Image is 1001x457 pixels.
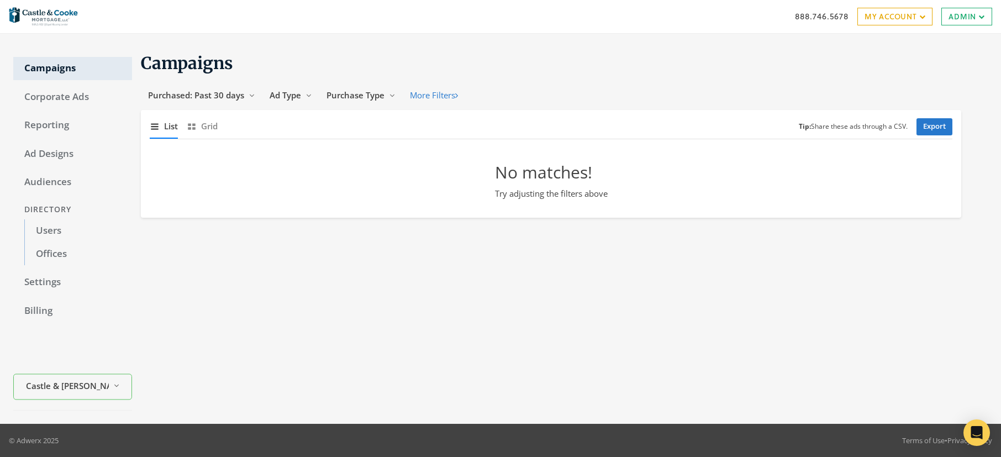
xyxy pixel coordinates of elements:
a: My Account [857,8,932,25]
a: Ad Designs [13,143,132,166]
span: Grid [201,120,218,133]
b: Tip: [799,122,811,131]
h2: No matches! [495,161,608,183]
a: Privacy Policy [947,435,992,445]
span: List [164,120,178,133]
button: List [150,114,178,138]
div: Directory [13,199,132,220]
button: Purchased: Past 30 days [141,85,262,106]
a: Terms of Use [902,435,945,445]
p: © Adwerx 2025 [9,435,59,446]
a: Corporate Ads [13,86,132,109]
a: Audiences [13,171,132,194]
button: Ad Type [262,85,319,106]
span: Purchased: Past 30 days [148,90,244,101]
span: Ad Type [270,90,301,101]
span: Castle & [PERSON_NAME] Mortgage [26,380,109,392]
button: More Filters [403,85,465,106]
a: Admin [941,8,992,25]
small: Share these ads through a CSV. [799,122,908,132]
button: Grid [187,114,218,138]
div: Open Intercom Messenger [963,419,990,446]
a: Offices [24,243,132,266]
button: Purchase Type [319,85,403,106]
a: Export [916,118,952,135]
p: Try adjusting the filters above [495,187,608,200]
a: Billing [13,300,132,323]
a: 888.746.5678 [795,10,849,22]
a: Users [24,219,132,243]
span: Campaigns [141,52,233,73]
a: Reporting [13,114,132,137]
span: Purchase Type [326,90,384,101]
a: Campaigns [13,57,132,80]
a: Settings [13,271,132,294]
button: Castle & [PERSON_NAME] Mortgage [13,374,132,400]
img: Adwerx [9,3,78,30]
div: • [902,435,992,446]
